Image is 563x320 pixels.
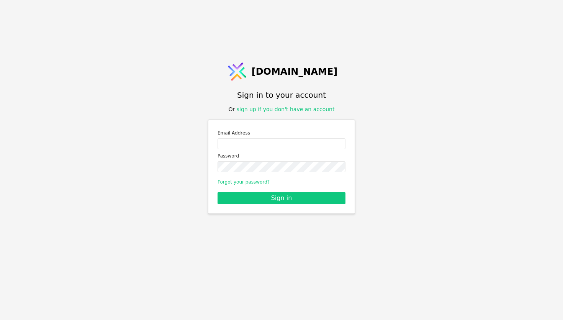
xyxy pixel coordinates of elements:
[218,161,345,172] input: Password
[229,105,335,113] div: Or
[218,138,345,149] input: Email address
[218,192,345,204] button: Sign in
[218,129,345,137] label: Email Address
[237,89,326,101] h1: Sign in to your account
[252,65,338,79] span: [DOMAIN_NAME]
[218,152,345,160] label: Password
[237,106,335,112] a: sign up if you don't have an account
[226,60,338,83] a: [DOMAIN_NAME]
[218,179,270,185] a: Forgot your password?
